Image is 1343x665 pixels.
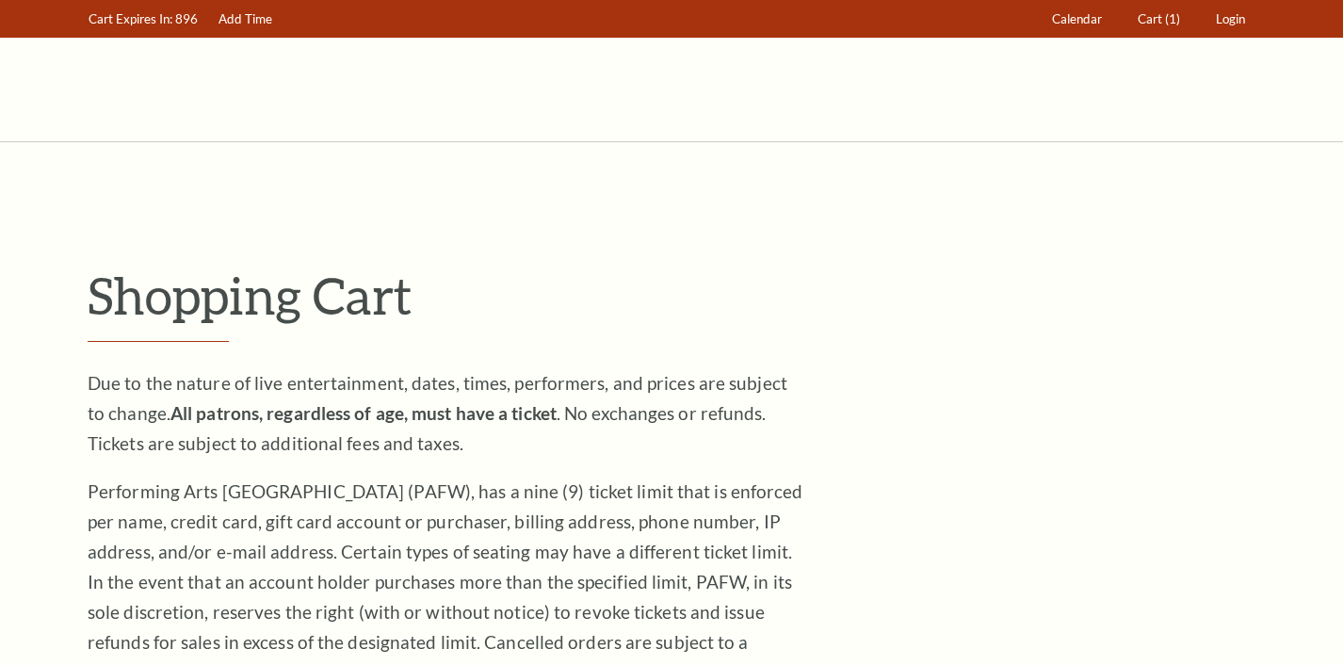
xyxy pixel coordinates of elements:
[1044,1,1111,38] a: Calendar
[1216,11,1245,26] span: Login
[89,11,172,26] span: Cart Expires In:
[1207,1,1254,38] a: Login
[210,1,282,38] a: Add Time
[175,11,198,26] span: 896
[170,402,557,424] strong: All patrons, regardless of age, must have a ticket
[1129,1,1189,38] a: Cart (1)
[1138,11,1162,26] span: Cart
[88,265,1255,326] p: Shopping Cart
[1052,11,1102,26] span: Calendar
[88,372,787,454] span: Due to the nature of live entertainment, dates, times, performers, and prices are subject to chan...
[1165,11,1180,26] span: (1)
